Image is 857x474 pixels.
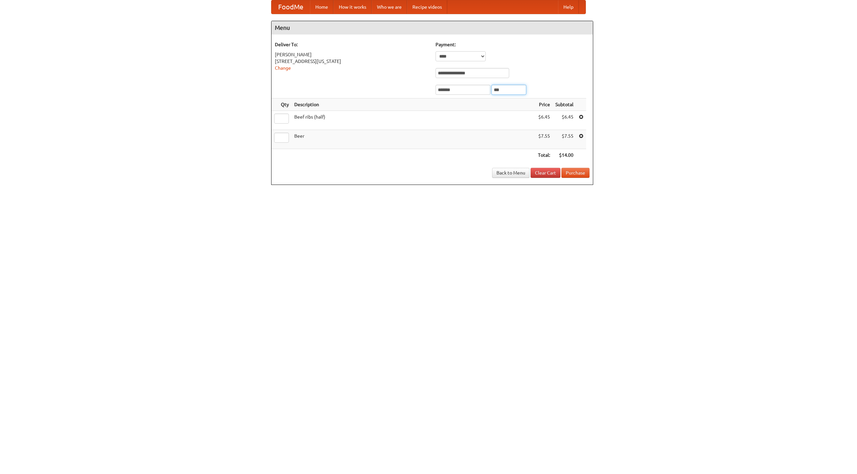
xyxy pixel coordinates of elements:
[553,111,576,130] td: $6.45
[553,130,576,149] td: $7.55
[436,41,590,48] h5: Payment:
[535,111,553,130] td: $6.45
[531,168,560,178] a: Clear Cart
[292,111,535,130] td: Beef ribs (half)
[407,0,447,14] a: Recipe videos
[553,98,576,111] th: Subtotal
[275,65,291,71] a: Change
[535,130,553,149] td: $7.55
[275,58,429,65] div: [STREET_ADDRESS][US_STATE]
[292,98,535,111] th: Description
[535,149,553,161] th: Total:
[271,0,310,14] a: FoodMe
[492,168,530,178] a: Back to Menu
[333,0,372,14] a: How it works
[535,98,553,111] th: Price
[271,98,292,111] th: Qty
[275,51,429,58] div: [PERSON_NAME]
[275,41,429,48] h5: Deliver To:
[310,0,333,14] a: Home
[561,168,590,178] button: Purchase
[271,21,593,35] h4: Menu
[553,149,576,161] th: $14.00
[558,0,579,14] a: Help
[292,130,535,149] td: Beer
[372,0,407,14] a: Who we are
